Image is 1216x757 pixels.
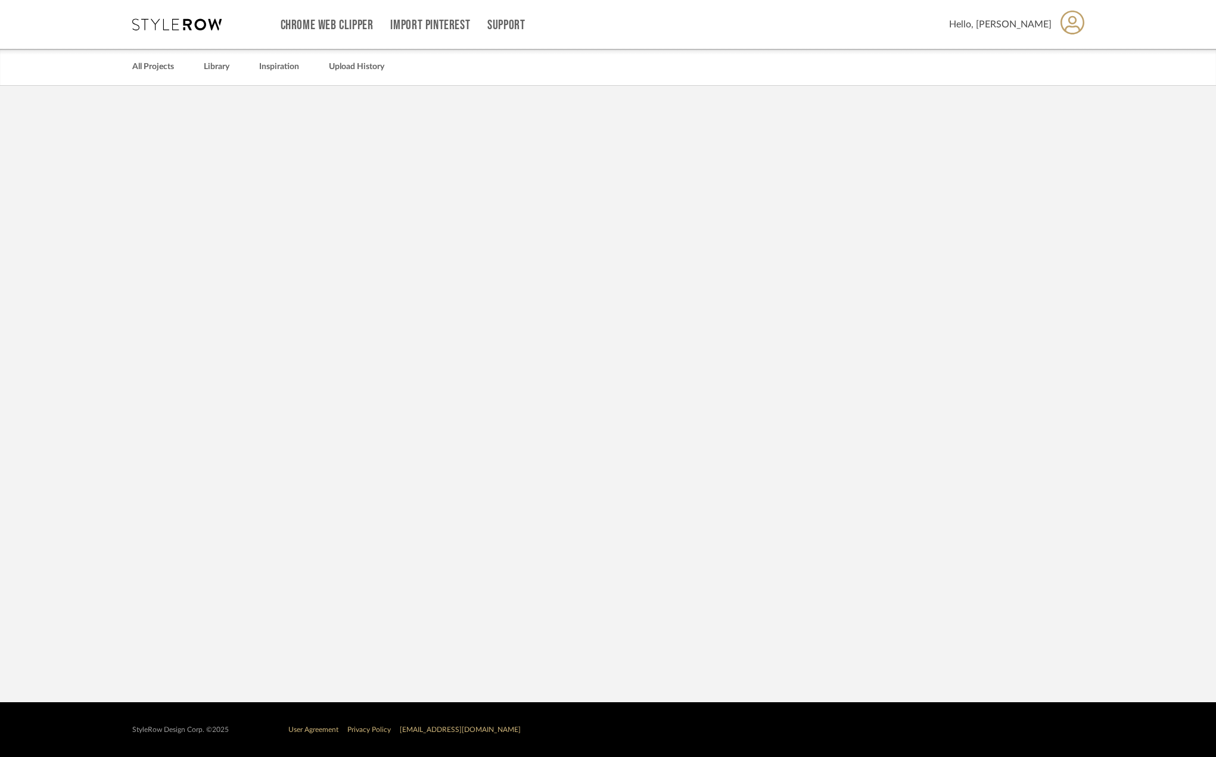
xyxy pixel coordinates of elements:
[949,17,1052,32] span: Hello, [PERSON_NAME]
[204,59,229,75] a: Library
[132,59,174,75] a: All Projects
[281,20,374,30] a: Chrome Web Clipper
[259,59,299,75] a: Inspiration
[288,726,338,733] a: User Agreement
[347,726,391,733] a: Privacy Policy
[487,20,525,30] a: Support
[329,59,384,75] a: Upload History
[390,20,470,30] a: Import Pinterest
[400,726,521,733] a: [EMAIL_ADDRESS][DOMAIN_NAME]
[132,725,229,734] div: StyleRow Design Corp. ©2025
